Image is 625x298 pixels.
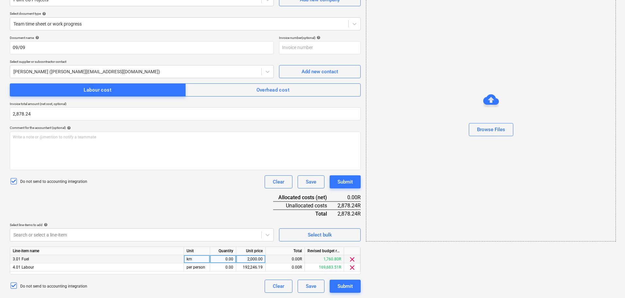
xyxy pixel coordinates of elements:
div: 1,760.80R [305,255,344,263]
span: help [315,36,321,40]
div: Browse Files [477,126,505,134]
p: Do not send to accounting integration [20,284,87,289]
div: Line-item name [10,247,184,255]
iframe: Chat Widget [592,267,625,298]
input: Document name [10,41,274,54]
div: 192,246.19 [239,263,263,272]
div: Unit [184,247,210,255]
div: Select bulk [308,231,332,239]
button: Select bulk [279,228,361,241]
div: Save [306,282,316,290]
p: Do not send to accounting integration [20,179,87,184]
div: per person [184,263,210,272]
div: Document name [10,36,274,40]
div: 0.00R [266,255,305,263]
span: 4.01 Labour [13,265,34,270]
div: Revised budget remaining [305,247,344,255]
span: help [42,223,48,227]
div: Save [306,178,316,186]
button: Labour cost [10,83,186,96]
div: Unit price [236,247,266,255]
div: 0.00R [337,194,361,202]
button: Save [298,280,324,293]
p: Select supplier or subcontractor contact [10,60,274,65]
span: help [41,12,46,16]
div: Select document type [10,11,361,16]
button: Clear [265,175,292,188]
div: Total [273,210,337,218]
button: Submit [330,175,361,188]
div: Labour cost [84,86,111,94]
div: Invoice number (optional) [279,36,361,40]
button: Browse Files [469,123,513,136]
div: 2,000.00 [239,255,263,263]
div: 2,878.24R [337,202,361,210]
div: 0.00 [213,263,233,272]
div: 2,878.24R [337,210,361,218]
div: Select line-items to add [10,223,274,227]
span: help [66,126,71,130]
div: km [184,255,210,263]
div: 0.00 [213,255,233,263]
div: Clear [273,282,284,290]
p: Invoice total amount (net cost, optional) [10,102,361,107]
button: Add new contact [279,65,361,78]
div: Clear [273,178,284,186]
div: 0.00R [266,263,305,272]
div: Total [266,247,305,255]
button: Clear [265,280,292,293]
input: Invoice number [279,41,361,54]
div: 169,683.51R [305,263,344,272]
input: Invoice total amount (net cost, optional) [10,107,361,120]
div: Unallocated costs [273,202,337,210]
span: clear [348,264,356,272]
div: Comment for the accountant (optional) [10,126,361,130]
button: Save [298,175,324,188]
button: Submit [330,280,361,293]
span: 3.01 Fuel [13,257,29,261]
button: Overhead cost [185,83,361,96]
span: clear [348,255,356,263]
div: Quantity [210,247,236,255]
div: Submit [337,282,353,290]
div: Add new contact [302,67,338,76]
span: help [34,36,39,40]
div: Overhead cost [256,86,290,94]
div: Submit [337,178,353,186]
div: Allocated costs (net) [273,194,337,202]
